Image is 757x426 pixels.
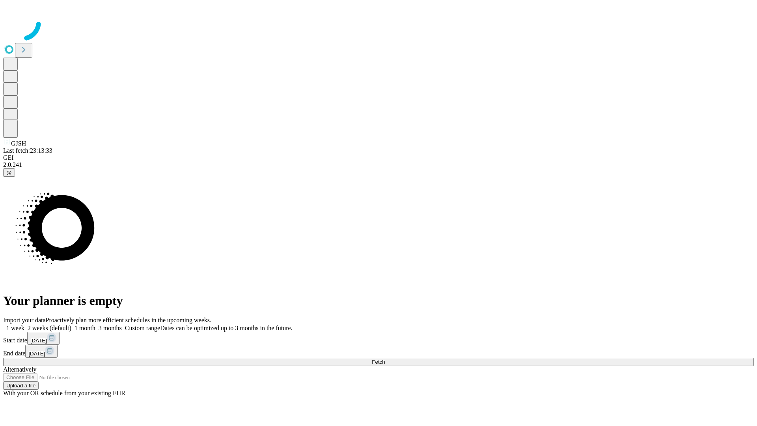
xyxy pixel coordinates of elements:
[27,332,60,345] button: [DATE]
[28,351,45,357] span: [DATE]
[25,345,58,358] button: [DATE]
[125,325,160,331] span: Custom range
[3,345,754,358] div: End date
[99,325,122,331] span: 3 months
[160,325,292,331] span: Dates can be optimized up to 3 months in the future.
[46,317,211,323] span: Proactively plan more efficient schedules in the upcoming weeks.
[3,293,754,308] h1: Your planner is empty
[11,140,26,147] span: GJSH
[3,390,125,396] span: With your OR schedule from your existing EHR
[75,325,95,331] span: 1 month
[3,366,36,373] span: Alternatively
[3,358,754,366] button: Fetch
[3,161,754,168] div: 2.0.241
[30,338,47,344] span: [DATE]
[3,168,15,177] button: @
[3,154,754,161] div: GEI
[6,170,12,176] span: @
[3,147,52,154] span: Last fetch: 23:13:33
[3,317,46,323] span: Import your data
[372,359,385,365] span: Fetch
[28,325,71,331] span: 2 weeks (default)
[3,381,39,390] button: Upload a file
[6,325,24,331] span: 1 week
[3,332,754,345] div: Start date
